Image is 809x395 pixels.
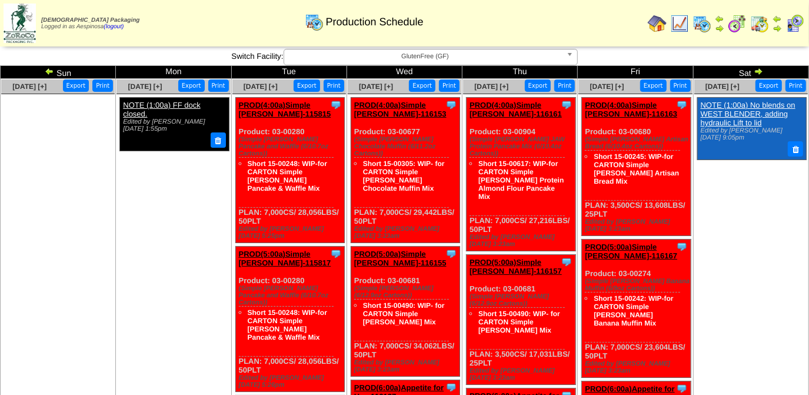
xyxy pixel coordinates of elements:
[693,66,808,79] td: Sat
[294,79,320,92] button: Export
[701,101,795,127] a: NOTE (1:00a) No blends on WEST BLENDER, adding hydraulic Lift to lid
[585,243,677,260] a: PROD(5:00a)Simple [PERSON_NAME]-116167
[239,374,345,389] div: Edited by [PERSON_NAME] [DATE] 5:26pm
[785,79,806,92] button: Print
[728,14,747,33] img: calendarblend.gif
[244,82,278,91] a: [DATE] [+]
[354,359,460,373] div: Edited by [PERSON_NAME] [DATE] 3:23am
[561,256,572,268] img: Tooltip
[324,79,344,92] button: Print
[45,67,54,76] img: arrowleft.gif
[359,82,393,91] a: [DATE] [+]
[128,82,162,91] span: [DATE] [+]
[92,79,113,92] button: Print
[701,127,802,141] div: Edited by [PERSON_NAME] [DATE] 9:05pm
[670,79,691,92] button: Print
[585,136,691,150] div: (Simple [PERSON_NAME] Artisan Bread (6/10.4oz Cartons))
[462,66,578,79] td: Thu
[705,82,740,91] a: [DATE] [+]
[676,241,688,253] img: Tooltip
[773,24,782,33] img: arrowright.gif
[715,24,724,33] img: arrowright.gif
[354,225,460,240] div: Edited by [PERSON_NAME] [DATE] 3:23am
[676,99,688,111] img: Tooltip
[116,66,231,79] td: Mon
[470,234,575,248] div: Edited by [PERSON_NAME] [DATE] 3:23am
[289,49,562,64] span: GlutenFree (GF)
[351,98,460,243] div: Product: 03-00677 PLAN: 7,000CS / 29,442LBS / 50PLT
[693,14,711,33] img: calendarprod.gif
[561,99,572,111] img: Tooltip
[788,141,803,157] button: Delete Note
[715,14,724,24] img: arrowleft.gif
[1,66,116,79] td: Sun
[330,99,342,111] img: Tooltip
[554,79,575,92] button: Print
[470,293,575,307] div: (Simple [PERSON_NAME] (6/12.9oz Cartons))
[467,98,576,251] div: Product: 03-00904 PLAN: 7,000CS / 27,216LBS / 50PLT
[354,101,447,118] a: PROD(4:00a)Simple [PERSON_NAME]-116153
[239,136,345,157] div: (Simple [PERSON_NAME] Pancake and Waffle (6/10.7oz Cartons))
[235,247,345,392] div: Product: 03-00280 PLAN: 7,000CS / 28,056LBS / 50PLT
[4,4,36,43] img: zoroco-logo-small.webp
[470,136,575,157] div: (Simple [PERSON_NAME] JAW Protein Pancake Mix (6/10.4oz Cartons))
[41,17,139,24] span: [DEMOGRAPHIC_DATA] Packaging
[178,79,205,92] button: Export
[585,101,677,118] a: PROD(4:00a)Simple [PERSON_NAME]-116163
[478,310,560,334] a: Short 15-00490: WIP- for CARTON Simple [PERSON_NAME] Mix
[676,383,688,394] img: Tooltip
[326,16,424,28] span: Production Schedule
[330,248,342,260] img: Tooltip
[305,12,324,31] img: calendarprod.gif
[445,381,457,393] img: Tooltip
[208,79,229,92] button: Print
[211,132,226,148] button: Delete Note
[750,14,769,33] img: calendarinout.gif
[585,218,691,233] div: Edited by [PERSON_NAME] [DATE] 3:23am
[363,160,445,192] a: Short 15-00305: WIP- for CARTON Simple [PERSON_NAME] Chocolate Muffin Mix
[239,101,331,118] a: PROD(4:00a)Simple [PERSON_NAME]-115815
[409,79,435,92] button: Export
[354,136,460,157] div: (Simple [PERSON_NAME] Chocolate Muffin (6/11.2oz Cartons))
[590,82,624,91] a: [DATE] [+]
[123,101,200,118] a: NOTE (1:00a) FF dock closed.
[670,14,689,33] img: line_graph.gif
[41,17,139,30] span: Logged in as Aespinosa
[585,278,691,292] div: (Simple [PERSON_NAME] Banana Muffin (6/9oz Cartons))
[63,79,89,92] button: Export
[347,66,462,79] td: Wed
[235,98,345,243] div: Product: 03-00280 PLAN: 7,000CS / 28,056LBS / 50PLT
[467,255,576,385] div: Product: 03-00681 PLAN: 3,500CS / 17,031LBS / 25PLT
[248,160,327,192] a: Short 15-00248: WIP-for CARTON Simple [PERSON_NAME] Pancake & Waffle Mix
[470,367,575,381] div: Edited by [PERSON_NAME] [DATE] 3:23am
[104,24,124,30] a: (logout)
[474,82,508,91] span: [DATE] [+]
[354,285,460,299] div: (Simple [PERSON_NAME] (6/12.9oz Cartons))
[354,250,447,267] a: PROD(5:00a)Simple [PERSON_NAME]-116155
[578,66,693,79] td: Fri
[445,248,457,260] img: Tooltip
[525,79,551,92] button: Export
[755,79,782,92] button: Export
[594,152,679,185] a: Short 15-00245: WIP-for CARTON Simple [PERSON_NAME] Artisan Bread Mix
[239,250,331,267] a: PROD(5:00a)Simple [PERSON_NAME]-115817
[351,247,460,377] div: Product: 03-00681 PLAN: 7,000CS / 34,062LBS / 50PLT
[439,79,460,92] button: Print
[640,79,667,92] button: Export
[248,308,327,341] a: Short 15-00248: WIP-for CARTON Simple [PERSON_NAME] Pancake & Waffle Mix
[582,240,691,378] div: Product: 03-00274 PLAN: 7,000CS / 23,604LBS / 50PLT
[648,14,667,33] img: home.gif
[773,14,782,24] img: arrowleft.gif
[231,66,347,79] td: Tue
[123,118,224,132] div: Edited by [PERSON_NAME] [DATE] 1:55pm
[785,14,804,33] img: calendarcustomer.gif
[478,160,564,201] a: Short 15-00617: WIP-for CARTON Simple [PERSON_NAME] Protein Almond Flour Pancake Mix
[470,101,562,118] a: PROD(4:00a)Simple [PERSON_NAME]-116161
[239,225,345,240] div: Edited by [PERSON_NAME] [DATE] 5:25pm
[12,82,46,91] a: [DATE] [+]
